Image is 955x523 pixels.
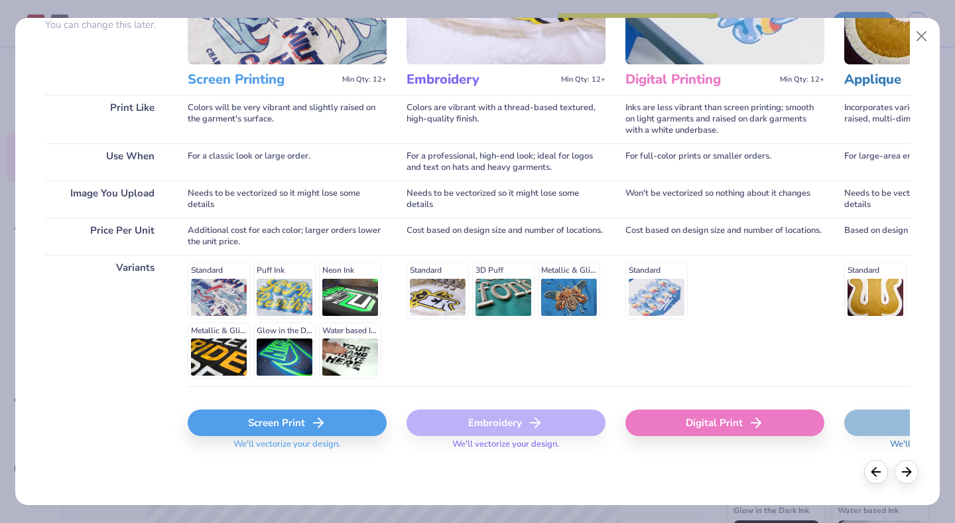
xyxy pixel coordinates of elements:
[625,143,824,181] div: For full-color prints or smaller orders.
[909,24,934,49] button: Close
[561,75,605,84] span: Min Qty: 12+
[447,439,564,458] span: We'll vectorize your design.
[625,95,824,143] div: Inks are less vibrant than screen printing; smooth on light garments and raised on dark garments ...
[188,143,387,181] div: For a classic look or large order.
[188,218,387,255] div: Additional cost for each color; larger orders lower the unit price.
[625,181,824,218] div: Won't be vectorized so nothing about it changes
[188,71,337,88] h3: Screen Printing
[45,255,168,386] div: Variants
[45,181,168,218] div: Image You Upload
[625,410,824,436] div: Digital Print
[407,71,556,88] h3: Embroidery
[625,71,775,88] h3: Digital Printing
[407,410,605,436] div: Embroidery
[45,95,168,143] div: Print Like
[625,218,824,255] div: Cost based on design size and number of locations.
[780,75,824,84] span: Min Qty: 12+
[407,143,605,181] div: For a professional, high-end look; ideal for logos and text on hats and heavy garments.
[188,410,387,436] div: Screen Print
[407,95,605,143] div: Colors are vibrant with a thread-based textured, high-quality finish.
[407,218,605,255] div: Cost based on design size and number of locations.
[45,218,168,255] div: Price Per Unit
[407,181,605,218] div: Needs to be vectorized so it might lose some details
[228,439,346,458] span: We'll vectorize your design.
[342,75,387,84] span: Min Qty: 12+
[45,19,168,31] p: You can change this later.
[188,181,387,218] div: Needs to be vectorized so it might lose some details
[45,143,168,181] div: Use When
[188,95,387,143] div: Colors will be very vibrant and slightly raised on the garment's surface.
